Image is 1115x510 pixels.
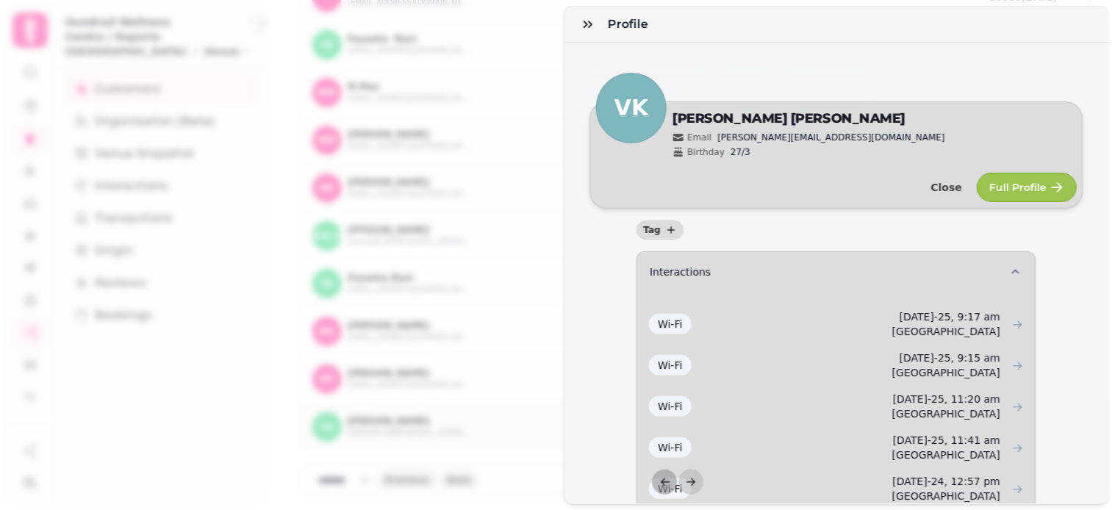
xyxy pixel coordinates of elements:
[637,220,683,240] button: Tag
[900,309,1000,324] span: [DATE]-25, 9:17 am
[678,470,703,495] button: next
[673,132,945,143] button: Email[PERSON_NAME][EMAIL_ADDRESS][DOMAIN_NAME]
[892,365,1000,380] p: [GEOGRAPHIC_DATA]
[687,132,711,143] span: Email
[649,396,691,417] span: Wi-Fi
[650,265,711,279] span: Interactions
[977,173,1077,202] button: Full Profile
[649,355,691,376] span: Wi-Fi
[892,448,1000,462] p: [GEOGRAPHIC_DATA]
[893,433,1000,448] span: [DATE]-25, 11:41 am
[687,146,725,158] span: Birthday
[609,15,655,33] h3: Profile
[919,178,975,197] button: Close
[893,392,1000,406] span: [DATE]-25, 11:20 am
[673,146,750,158] button: Birthday27/3
[718,132,946,143] span: [PERSON_NAME][EMAIL_ADDRESS][DOMAIN_NAME]
[652,470,677,495] button: back
[892,406,1000,421] p: [GEOGRAPHIC_DATA]
[643,226,660,234] span: Tag
[637,252,1036,292] button: Interactions
[649,437,691,458] span: Wi-Fi
[989,182,1047,193] span: Full Profile
[649,314,691,334] span: Wi-Fi
[731,146,750,158] span: 27/3
[673,108,1077,129] h2: [PERSON_NAME] [PERSON_NAME]
[931,182,963,193] span: Close
[892,324,1000,339] p: [GEOGRAPHIC_DATA]
[892,489,1000,503] p: [GEOGRAPHIC_DATA]
[900,351,1000,365] span: [DATE]-25, 9:15 am
[893,474,1000,489] span: [DATE]-24, 12:57 pm
[614,95,648,121] div: VK
[649,478,691,499] span: Wi-Fi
